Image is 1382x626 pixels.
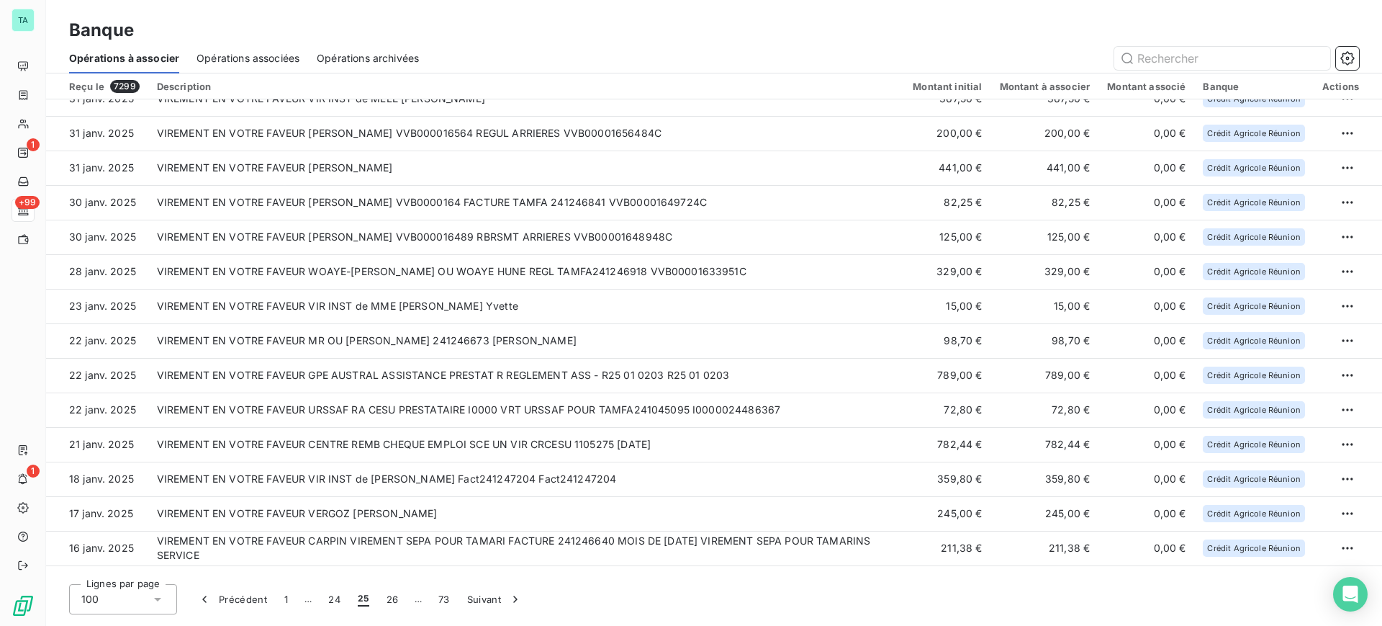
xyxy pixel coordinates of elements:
[991,565,1099,600] td: 1 395,00 €
[991,358,1099,393] td: 789,00 €
[46,462,148,496] td: 18 janv. 2025
[913,81,982,92] div: Montant initial
[1207,509,1300,518] span: Crédit Agricole Réunion
[148,358,905,393] td: VIREMENT EN VOTRE FAVEUR GPE AUSTRAL ASSISTANCE PRESTAT R REGLEMENT ASS - R25 01 0203 R25 01 0203
[904,220,990,254] td: 125,00 €
[69,51,179,66] span: Opérations à associer
[1098,565,1194,600] td: 0,00 €
[1203,81,1304,92] div: Banque
[1098,151,1194,185] td: 0,00 €
[904,462,990,496] td: 359,80 €
[991,254,1099,289] td: 329,00 €
[1000,81,1090,92] div: Montant à associer
[148,116,905,151] td: VIREMENT EN VOTRE FAVEUR [PERSON_NAME] VVB000016564 REGUL ARRIERES VVB00001656484C
[148,220,905,254] td: VIREMENT EN VOTRE FAVEUR [PERSON_NAME] VVB000016489 RBRSMT ARRIERES VVB00001648948C
[46,220,148,254] td: 30 janv. 2025
[1107,81,1185,92] div: Montant associé
[1098,116,1194,151] td: 0,00 €
[1207,475,1300,483] span: Crédit Agricole Réunion
[110,80,140,93] span: 7299
[1207,336,1300,345] span: Crédit Agricole Réunion
[189,584,276,614] button: Précédent
[148,496,905,531] td: VIREMENT EN VOTRE FAVEUR VERGOZ [PERSON_NAME]
[46,116,148,151] td: 31 janv. 2025
[148,531,905,565] td: VIREMENT EN VOTRE FAVEUR CARPIN VIREMENT SEPA POUR TAMARI FACTURE 241246640 MOIS DE [DATE] VIREME...
[46,254,148,289] td: 28 janv. 2025
[904,565,990,600] td: 1 395,00 €
[1207,302,1300,310] span: Crédit Agricole Réunion
[991,496,1099,531] td: 245,00 €
[904,151,990,185] td: 441,00 €
[991,427,1099,462] td: 782,44 €
[12,199,34,222] a: +99
[904,116,990,151] td: 200,00 €
[46,393,148,427] td: 22 janv. 2025
[148,565,905,600] td: VIREMENT EN VOTRE FAVEUR [PERSON_NAME] VIREMENT DE MR VIREMENT DE [PERSON_NAME] VIREMENT DE [PERS...
[904,254,990,289] td: 329,00 €
[349,584,378,614] button: 25
[991,220,1099,254] td: 125,00 €
[991,462,1099,496] td: 359,80 €
[1098,289,1194,323] td: 0,00 €
[1207,406,1300,414] span: Crédit Agricole Réunion
[148,289,905,323] td: VIREMENT EN VOTRE FAVEUR VIR INST de MME [PERSON_NAME] Yvette
[407,588,430,611] span: …
[991,151,1099,185] td: 441,00 €
[904,531,990,565] td: 211,38 €
[1098,427,1194,462] td: 0,00 €
[1207,233,1300,241] span: Crédit Agricole Réunion
[12,594,35,617] img: Logo LeanPay
[1207,94,1300,103] span: Crédit Agricole Réunion
[81,592,99,607] span: 100
[358,592,369,607] span: 25
[1098,185,1194,220] td: 0,00 €
[378,584,407,614] button: 26
[46,323,148,358] td: 22 janv. 2025
[15,196,40,209] span: +99
[27,138,40,151] span: 1
[1207,198,1300,207] span: Crédit Agricole Réunion
[904,427,990,462] td: 782,44 €
[904,358,990,393] td: 789,00 €
[991,393,1099,427] td: 72,80 €
[46,427,148,462] td: 21 janv. 2025
[46,565,148,600] td: 16 janv. 2025
[991,323,1099,358] td: 98,70 €
[1207,129,1300,138] span: Crédit Agricole Réunion
[1098,323,1194,358] td: 0,00 €
[69,80,140,93] div: Reçu le
[1207,440,1300,449] span: Crédit Agricole Réunion
[459,584,531,614] button: Suivant
[1098,496,1194,531] td: 0,00 €
[1098,393,1194,427] td: 0,00 €
[1207,371,1300,380] span: Crédit Agricole Réunion
[197,51,299,66] span: Opérations associées
[1098,254,1194,289] td: 0,00 €
[991,116,1099,151] td: 200,00 €
[1322,81,1359,92] div: Actions
[904,393,990,427] td: 72,80 €
[1098,358,1194,393] td: 0,00 €
[991,185,1099,220] td: 82,25 €
[317,51,419,66] span: Opérations archivées
[12,9,35,32] div: TA
[320,584,349,614] button: 24
[991,289,1099,323] td: 15,00 €
[46,358,148,393] td: 22 janv. 2025
[148,462,905,496] td: VIREMENT EN VOTRE FAVEUR VIR INST de [PERSON_NAME] Fact241247204 Fact241247204
[297,588,320,611] span: …
[46,496,148,531] td: 17 janv. 2025
[1333,577,1368,612] div: Open Intercom Messenger
[991,531,1099,565] td: 211,38 €
[157,81,896,92] div: Description
[904,185,990,220] td: 82,25 €
[1098,462,1194,496] td: 0,00 €
[148,427,905,462] td: VIREMENT EN VOTRE FAVEUR CENTRE REMB CHEQUE EMPLOI SCE UN VIR CRCESU 1105275 [DATE]
[904,496,990,531] td: 245,00 €
[1098,220,1194,254] td: 0,00 €
[1207,267,1300,276] span: Crédit Agricole Réunion
[46,289,148,323] td: 23 janv. 2025
[1114,47,1330,70] input: Rechercher
[148,323,905,358] td: VIREMENT EN VOTRE FAVEUR MR OU [PERSON_NAME] 241246673 [PERSON_NAME]
[46,151,148,185] td: 31 janv. 2025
